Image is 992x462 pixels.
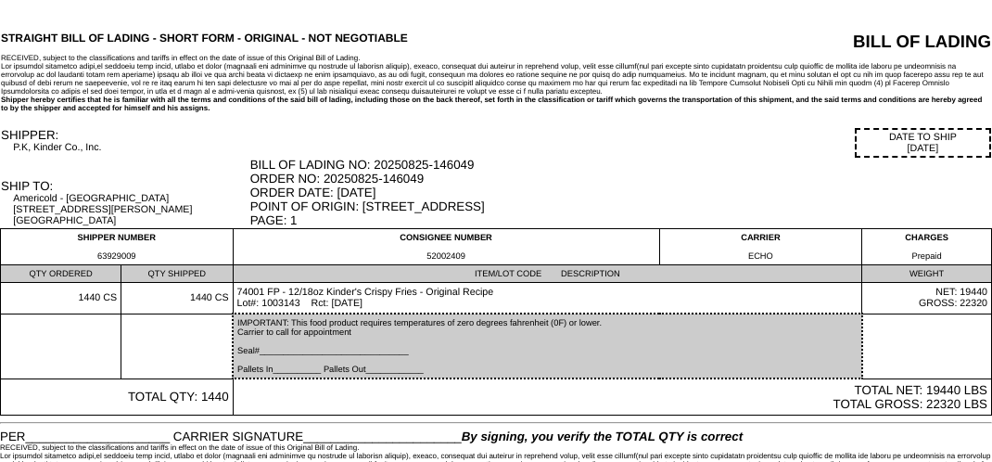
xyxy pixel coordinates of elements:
div: BILL OF LADING [717,32,991,52]
div: Americold - [GEOGRAPHIC_DATA] [STREET_ADDRESS][PERSON_NAME] [GEOGRAPHIC_DATA] [13,193,248,226]
div: SHIPPER: [1,128,248,142]
td: TOTAL NET: 19440 LBS TOTAL GROSS: 22320 LBS [233,379,991,416]
td: CONSIGNEE NUMBER [233,229,659,265]
div: 63929009 [5,251,229,261]
td: 74001 FP - 12/18oz Kinder's Crispy Fries - Original Recipe Lot#: 1003143 Rct: [DATE] [233,283,862,314]
td: QTY SHIPPED [121,265,233,283]
td: 1440 CS [1,283,121,314]
span: By signing, you verify the TOTAL QTY is correct [462,430,743,443]
td: NET: 19440 GROSS: 22320 [862,283,992,314]
td: CARRIER [659,229,861,265]
td: TOTAL QTY: 1440 [1,379,234,416]
div: P.K, Kinder Co., Inc. [13,142,248,153]
div: DATE TO SHIP [DATE] [855,128,991,158]
div: Shipper hereby certifies that he is familiar with all the terms and conditions of the said bill o... [1,96,991,112]
div: Prepaid [866,251,987,261]
div: ECHO [664,251,858,261]
td: QTY ORDERED [1,265,121,283]
td: SHIPPER NUMBER [1,229,234,265]
td: 1440 CS [121,283,233,314]
td: WEIGHT [862,265,992,283]
td: IMPORTANT: This food product requires temperatures of zero degrees fahrenheit (0F) or lower. Carr... [233,314,862,379]
td: ITEM/LOT CODE DESCRIPTION [233,265,862,283]
div: BILL OF LADING NO: 20250825-146049 ORDER NO: 20250825-146049 ORDER DATE: [DATE] POINT OF ORIGIN: ... [250,158,991,227]
td: CHARGES [862,229,992,265]
div: 52002409 [237,251,655,261]
div: SHIP TO: [1,179,248,193]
